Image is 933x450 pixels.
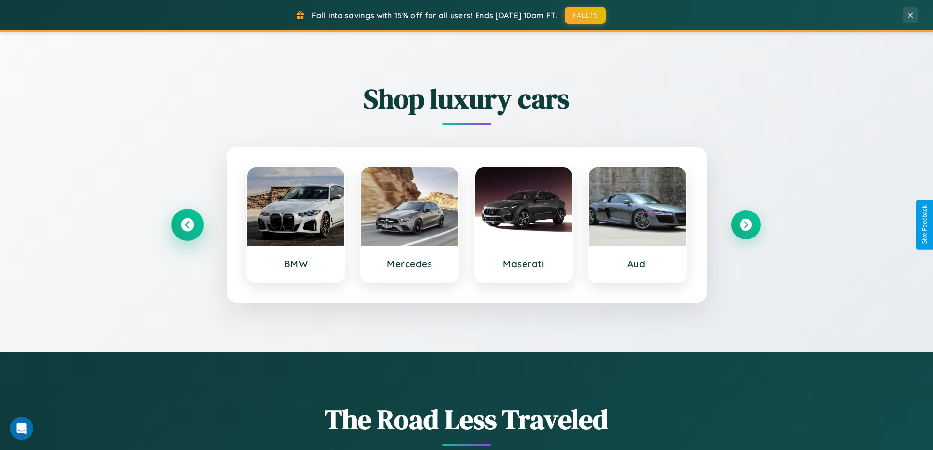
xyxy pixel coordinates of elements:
[312,10,557,20] span: Fall into savings with 15% off for all users! Ends [DATE] 10am PT.
[173,80,761,118] h2: Shop luxury cars
[173,401,761,438] h1: The Road Less Traveled
[257,258,335,270] h3: BMW
[921,205,928,245] div: Give Feedback
[10,417,33,440] iframe: Intercom live chat
[565,7,606,24] button: FALL15
[485,258,563,270] h3: Maserati
[598,258,676,270] h3: Audi
[371,258,449,270] h3: Mercedes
